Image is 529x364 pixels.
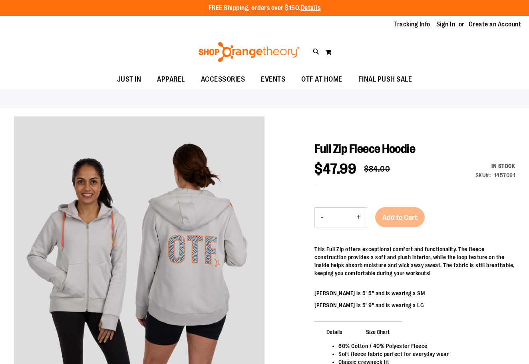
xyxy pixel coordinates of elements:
span: APPAREL [157,70,185,88]
li: 60% Cotton / 40% Polyester Fleece [338,342,507,350]
span: Full Zip Fleece Hoodie [314,142,415,156]
a: JUST IN [109,70,149,89]
strong: SKU [475,172,491,178]
button: Increase product quantity [351,208,367,228]
span: JUST IN [117,70,141,88]
p: This Full Zip offers exceptional comfort and functionality. The fleece construction provides a so... [314,245,515,277]
a: Create an Account [469,20,521,29]
span: Details [314,321,354,342]
span: ACCESSORIES [201,70,245,88]
a: OTF AT HOME [293,70,350,89]
span: Size Chart [354,321,402,342]
span: $84.00 [364,164,390,174]
a: ACCESSORIES [193,70,253,89]
a: Details [301,4,321,12]
a: APPAREL [149,70,193,88]
div: 1457091 [494,171,515,179]
a: Sign In [436,20,455,29]
span: EVENTS [261,70,285,88]
a: Tracking Info [394,20,430,29]
span: FINAL PUSH SALE [358,70,412,88]
p: FREE Shipping, orders over $150. [209,4,321,13]
img: Shop Orangetheory [197,42,301,62]
a: EVENTS [253,70,293,89]
p: [PERSON_NAME] is 5' 5" and is wearing a SM [314,289,515,297]
span: $47.99 [314,161,356,177]
span: OTF AT HOME [301,70,342,88]
li: Soft fleece fabric perfect for everyday wear [338,350,507,358]
p: [PERSON_NAME] is 5' 9" and is wearing a LG [314,301,515,309]
div: In stock [475,162,515,170]
a: FINAL PUSH SALE [350,70,420,89]
div: Availability [475,162,515,170]
input: Product quantity [329,208,351,227]
button: Decrease product quantity [315,208,329,228]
